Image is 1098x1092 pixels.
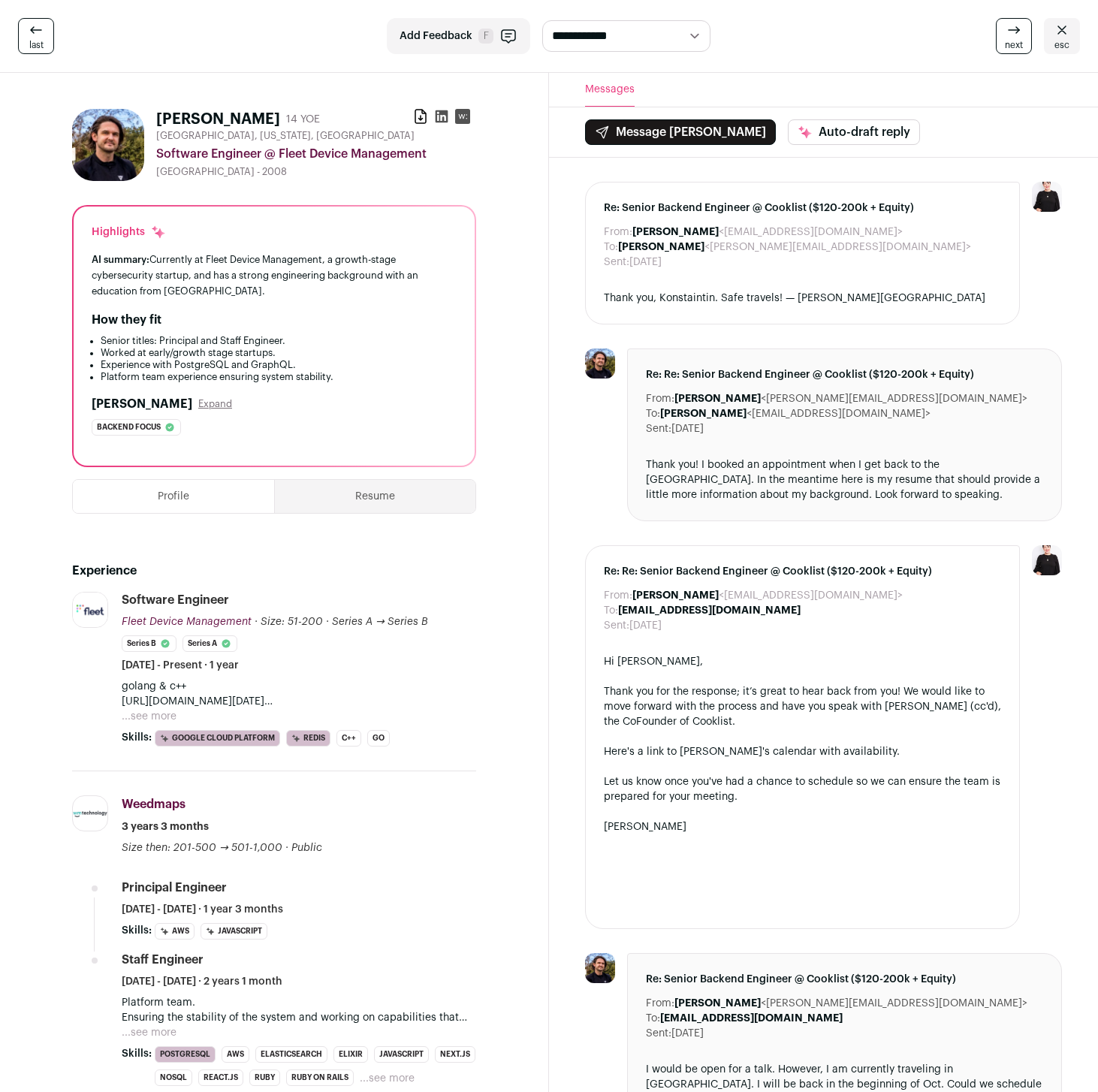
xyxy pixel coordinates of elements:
[72,562,476,580] h2: Experience
[674,998,761,1009] b: [PERSON_NAME]
[646,457,1043,502] div: Thank you! I booked an appointment when I get back to the [GEOGRAPHIC_DATA]. In the meantime here...
[198,1069,243,1086] li: React.js
[122,592,229,608] div: Software Engineer
[604,684,1001,729] div: Thank you for the response; it’s great to hear back from you! We would like to move forward with ...
[92,395,192,413] h2: [PERSON_NAME]
[632,588,903,603] dd: <[EMAIL_ADDRESS][DOMAIN_NAME]>
[198,398,232,410] button: Expand
[286,730,330,747] li: Redis
[646,1026,671,1041] dt: Sent:
[275,480,475,513] button: Resume
[122,658,239,673] span: [DATE] - Present · 1 year
[201,923,267,940] li: JavaScript
[374,1046,429,1063] li: JavaScript
[1032,182,1062,212] img: 9240684-medium_jpg
[632,225,903,240] dd: <[EMAIL_ADDRESS][DOMAIN_NAME]>
[122,923,152,938] span: Skills:
[122,974,282,989] span: [DATE] - [DATE] · 2 years 1 month
[92,311,161,329] h2: How they fit
[122,843,282,853] span: Size then: 201-500 → 501-1,000
[122,995,476,1025] p: Platform team. Ensuring the stability of the system and working on capabilities that enable featu...
[101,335,457,347] li: Senior titles: Principal and Staff Engineer.
[400,29,472,44] span: Add Feedback
[222,1046,249,1063] li: AWS
[73,480,274,513] button: Profile
[674,391,1027,406] dd: <[PERSON_NAME][EMAIL_ADDRESS][DOMAIN_NAME]>
[646,406,660,421] dt: To:
[101,347,457,359] li: Worked at early/growth stage startups.
[72,109,144,181] img: 02059ec76f0eeb8f6dc26efa4a987fe5c4ca211e4b93f657b6bc553a858138f1
[122,635,176,652] li: Series B
[255,1046,327,1063] li: Elasticsearch
[101,371,457,383] li: Platform team experience ensuring system stability.
[29,39,44,51] span: last
[1054,39,1069,51] span: esc
[291,843,322,853] span: Public
[1044,18,1080,54] a: esc
[92,255,149,264] span: AI summary:
[155,730,280,747] li: Google Cloud Platform
[286,1069,354,1086] li: Ruby on Rails
[92,225,166,240] div: Highlights
[18,18,54,54] a: last
[996,18,1032,54] a: next
[156,166,476,178] div: [GEOGRAPHIC_DATA] - 2008
[646,391,674,406] dt: From:
[182,635,237,652] li: Series A
[604,747,900,757] a: Here's a link to [PERSON_NAME]'s calendar with availability.
[585,953,615,983] img: 02059ec76f0eeb8f6dc26efa4a987fe5c4ca211e4b93f657b6bc553a858138f1
[255,617,323,627] span: · Size: 51-200
[478,29,493,44] span: F
[618,240,971,255] dd: <[PERSON_NAME][EMAIL_ADDRESS][DOMAIN_NAME]>
[632,590,719,601] b: [PERSON_NAME]
[788,119,920,145] button: Auto-draft reply
[156,145,476,163] div: Software Engineer @ Fleet Device Management
[122,730,152,745] span: Skills:
[674,996,1027,1011] dd: <[PERSON_NAME][EMAIL_ADDRESS][DOMAIN_NAME]>
[435,1046,475,1063] li: Next.js
[156,130,415,142] span: [GEOGRAPHIC_DATA], [US_STATE], [GEOGRAPHIC_DATA]
[674,394,761,404] b: [PERSON_NAME]
[360,1071,415,1086] button: ...see more
[122,819,209,834] span: 3 years 3 months
[604,654,1001,669] div: Hi [PERSON_NAME],
[604,603,618,618] dt: To:
[604,201,1001,216] span: Re: Senior Backend Engineer @ Cooklist ($120-200k + Equity)
[101,359,457,371] li: Experience with PostgreSQL and GraphQL.
[332,617,428,627] span: Series A → Series B
[122,902,283,917] span: [DATE] - [DATE] · 1 year 3 months
[73,593,107,627] img: ea37fe31320c5581423f262243adfab05b33618abaf14b8417a0f04e8362a4fe.jpg
[646,1011,660,1026] dt: To:
[1005,39,1023,51] span: next
[585,73,635,107] button: Messages
[122,1046,152,1061] span: Skills:
[367,730,390,747] li: Go
[1032,545,1062,575] img: 9240684-medium_jpg
[92,252,457,299] div: Currently at Fleet Device Management, a growth-stage cybersecurity startup, and has a strong engi...
[618,605,801,616] b: [EMAIL_ADDRESS][DOMAIN_NAME]
[585,119,776,145] button: Message [PERSON_NAME]
[73,809,107,819] img: 07f0e701cb933a66d3bab3a778fe2c1768e01d982cc0f430a1615aa8b282baf9.jpg
[646,421,671,436] dt: Sent:
[604,240,618,255] dt: To:
[387,18,530,54] button: Add Feedback F
[122,798,186,810] span: Weedmaps
[604,225,632,240] dt: From:
[632,227,719,237] b: [PERSON_NAME]
[122,952,204,968] div: Staff Engineer
[604,819,1001,834] div: [PERSON_NAME]
[646,972,1043,987] span: Re: Senior Backend Engineer @ Cooklist ($120-200k + Equity)
[156,109,280,130] h1: [PERSON_NAME]
[660,406,931,421] dd: <[EMAIL_ADDRESS][DOMAIN_NAME]>
[333,1046,368,1063] li: Elixir
[97,420,161,435] span: Backend focus
[122,1025,176,1040] button: ...see more
[604,588,632,603] dt: From:
[629,255,662,270] dd: [DATE]
[585,348,615,379] img: 02059ec76f0eeb8f6dc26efa4a987fe5c4ca211e4b93f657b6bc553a858138f1
[671,1026,704,1041] dd: [DATE]
[646,996,674,1011] dt: From:
[604,564,1001,579] span: Re: Re: Senior Backend Engineer @ Cooklist ($120-200k + Equity)
[604,618,629,633] dt: Sent:
[155,1069,192,1086] li: NoSQL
